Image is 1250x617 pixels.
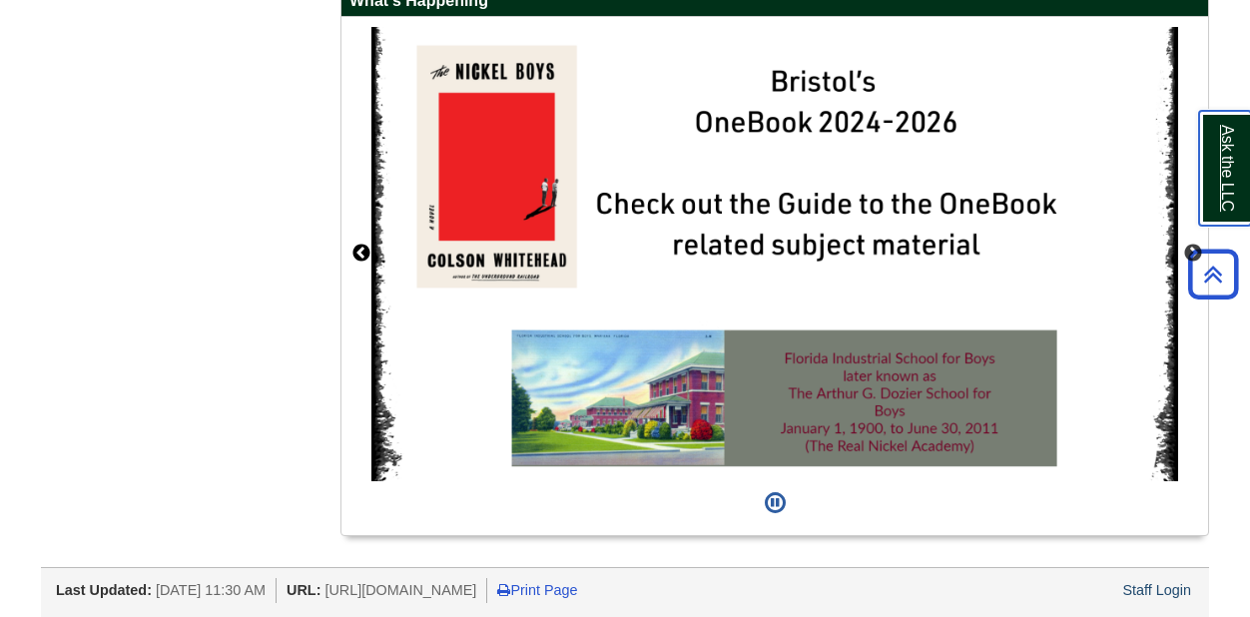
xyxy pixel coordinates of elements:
span: Last Updated: [56,582,152,598]
span: [URL][DOMAIN_NAME] [324,582,476,598]
i: Print Page [497,583,510,597]
a: Back to Top [1181,261,1245,288]
img: The Nickel Boys OneBook [371,27,1178,481]
span: URL: [287,582,320,598]
button: Pause [759,481,792,525]
button: Next [1183,244,1203,264]
div: This box contains rotating images [371,27,1178,481]
a: Print Page [497,582,577,598]
a: Staff Login [1122,582,1191,598]
button: Previous [351,244,371,264]
span: [DATE] 11:30 AM [156,582,266,598]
